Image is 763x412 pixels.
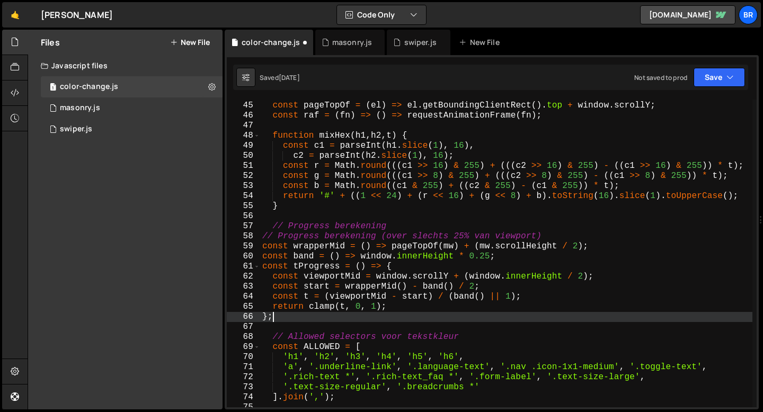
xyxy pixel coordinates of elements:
[41,119,223,140] div: 16297/44014.js
[227,332,260,342] div: 68
[227,322,260,332] div: 67
[227,191,260,201] div: 54
[28,55,223,76] div: Javascript files
[60,103,100,113] div: masonry.js
[170,38,210,47] button: New File
[41,97,223,119] div: 16297/44199.js
[634,73,687,82] div: Not saved to prod
[227,292,260,302] div: 64
[60,124,92,134] div: swiper.js
[227,382,260,392] div: 73
[242,37,300,48] div: color-change.js
[41,37,60,48] h2: Files
[50,84,56,92] span: 1
[227,241,260,252] div: 59
[60,82,118,92] div: color-change.js
[41,8,113,21] div: [PERSON_NAME]
[332,37,372,48] div: masonry.js
[227,231,260,241] div: 58
[227,201,260,211] div: 55
[227,352,260,362] div: 70
[227,211,260,221] div: 56
[227,111,260,121] div: 46
[227,282,260,292] div: 63
[227,362,260,372] div: 71
[260,73,300,82] div: Saved
[41,76,223,97] div: 16297/44719.js
[739,5,758,24] a: Br
[2,2,28,28] a: 🤙
[279,73,300,82] div: [DATE]
[227,252,260,262] div: 60
[227,372,260,382] div: 72
[227,342,260,352] div: 69
[404,37,437,48] div: swiper.js
[459,37,503,48] div: New File
[227,302,260,312] div: 65
[227,161,260,171] div: 51
[694,68,745,87] button: Save
[227,262,260,272] div: 61
[227,131,260,141] div: 48
[337,5,426,24] button: Code Only
[227,121,260,131] div: 47
[227,171,260,181] div: 52
[227,392,260,402] div: 74
[227,272,260,282] div: 62
[227,181,260,191] div: 53
[640,5,735,24] a: [DOMAIN_NAME]
[227,221,260,231] div: 57
[227,101,260,111] div: 45
[227,312,260,322] div: 66
[227,141,260,151] div: 49
[227,151,260,161] div: 50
